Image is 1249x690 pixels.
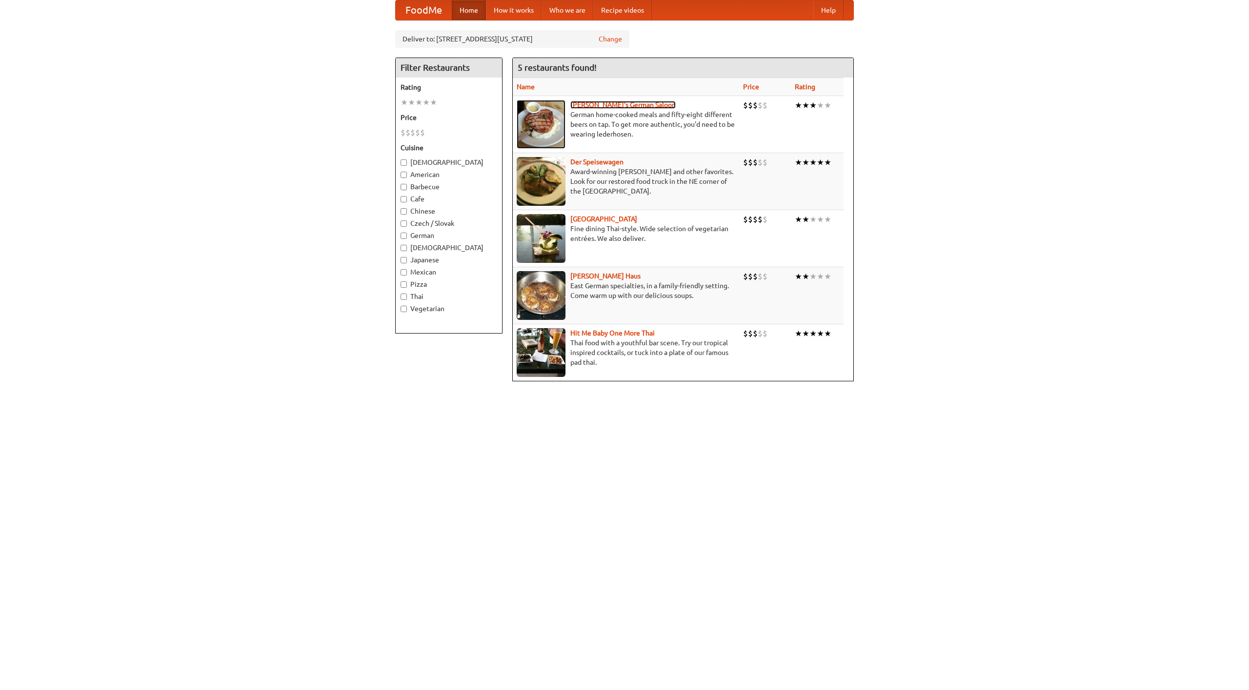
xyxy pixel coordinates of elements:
li: ★ [795,328,802,339]
label: American [401,170,497,179]
b: [PERSON_NAME] Haus [570,272,641,280]
a: Home [452,0,486,20]
li: ★ [430,97,437,108]
li: $ [748,100,753,111]
a: Der Speisewagen [570,158,624,166]
li: $ [748,157,753,168]
li: ★ [817,214,824,225]
input: Japanese [401,257,407,263]
label: [DEMOGRAPHIC_DATA] [401,158,497,167]
li: ★ [802,271,809,282]
input: [DEMOGRAPHIC_DATA] [401,159,407,166]
li: $ [748,271,753,282]
input: Barbecue [401,184,407,190]
li: $ [763,100,767,111]
input: Cafe [401,196,407,202]
input: Czech / Slovak [401,220,407,227]
a: Change [599,34,622,44]
a: Name [517,83,535,91]
label: Cafe [401,194,497,204]
li: ★ [795,100,802,111]
label: Pizza [401,279,497,289]
a: Hit Me Baby One More Thai [570,329,655,337]
a: Rating [795,83,815,91]
li: $ [753,157,758,168]
a: [PERSON_NAME]'s German Saloon [570,101,676,109]
li: $ [758,328,763,339]
h5: Price [401,113,497,122]
li: $ [420,127,425,138]
li: ★ [809,271,817,282]
li: ★ [423,97,430,108]
li: ★ [408,97,415,108]
li: $ [758,214,763,225]
li: $ [763,214,767,225]
li: $ [758,100,763,111]
li: $ [763,328,767,339]
label: German [401,231,497,240]
input: Vegetarian [401,306,407,312]
li: ★ [817,271,824,282]
label: Mexican [401,267,497,277]
a: Help [813,0,844,20]
img: babythai.jpg [517,328,565,377]
li: ★ [795,157,802,168]
input: [DEMOGRAPHIC_DATA] [401,245,407,251]
label: Czech / Slovak [401,218,497,228]
li: $ [743,214,748,225]
p: German home-cooked meals and fifty-eight different beers on tap. To get more authentic, you'd nee... [517,110,735,139]
li: ★ [802,157,809,168]
a: Price [743,83,759,91]
input: Mexican [401,269,407,276]
li: $ [753,271,758,282]
li: ★ [795,271,802,282]
li: ★ [809,214,817,225]
li: ★ [824,100,831,111]
li: $ [758,157,763,168]
li: ★ [802,100,809,111]
a: How it works [486,0,542,20]
li: ★ [824,157,831,168]
li: $ [748,328,753,339]
input: Thai [401,294,407,300]
li: $ [748,214,753,225]
li: $ [743,271,748,282]
li: $ [743,328,748,339]
li: ★ [817,328,824,339]
li: $ [753,100,758,111]
a: FoodMe [396,0,452,20]
label: Chinese [401,206,497,216]
img: esthers.jpg [517,100,565,149]
li: $ [743,100,748,111]
li: $ [753,328,758,339]
label: Vegetarian [401,304,497,314]
li: $ [415,127,420,138]
li: $ [405,127,410,138]
li: ★ [802,214,809,225]
p: Fine dining Thai-style. Wide selection of vegetarian entrées. We also deliver. [517,224,735,243]
a: [GEOGRAPHIC_DATA] [570,215,637,223]
p: Thai food with a youthful bar scene. Try our tropical inspired cocktails, or tuck into a plate of... [517,338,735,367]
input: American [401,172,407,178]
li: ★ [401,97,408,108]
li: $ [743,157,748,168]
div: Deliver to: [STREET_ADDRESS][US_STATE] [395,30,629,48]
li: ★ [809,157,817,168]
li: $ [758,271,763,282]
li: ★ [809,100,817,111]
p: Award-winning [PERSON_NAME] and other favorites. Look for our restored food truck in the NE corne... [517,167,735,196]
li: $ [401,127,405,138]
li: ★ [809,328,817,339]
h5: Rating [401,82,497,92]
li: ★ [817,157,824,168]
li: $ [753,214,758,225]
h4: Filter Restaurants [396,58,502,78]
label: Japanese [401,255,497,265]
a: Who we are [542,0,593,20]
img: kohlhaus.jpg [517,271,565,320]
li: $ [763,157,767,168]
